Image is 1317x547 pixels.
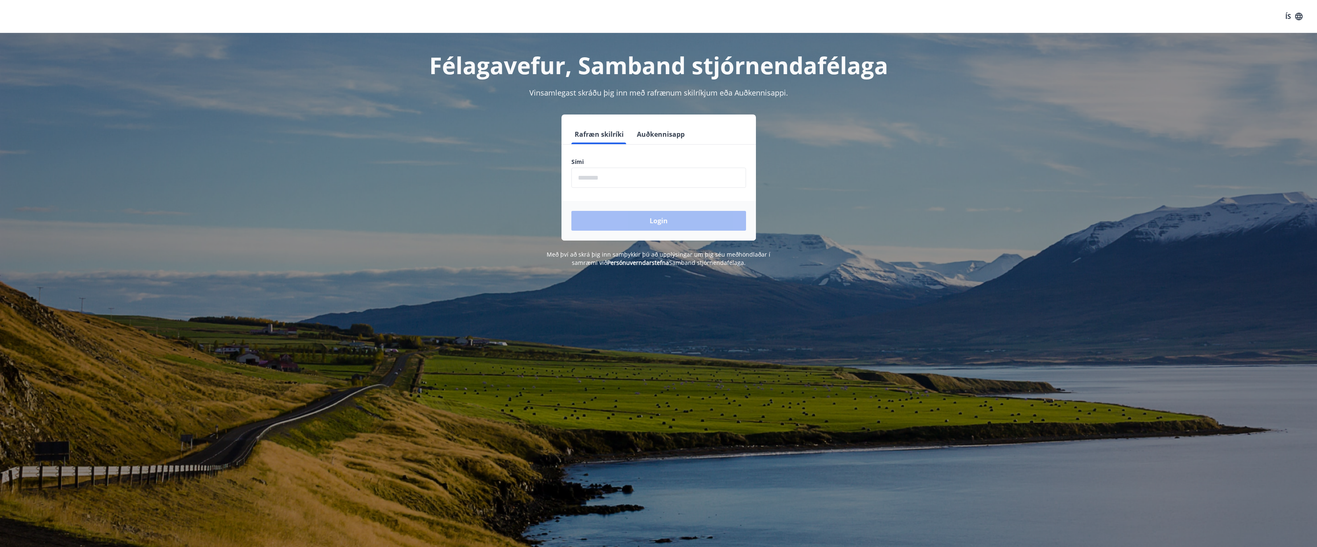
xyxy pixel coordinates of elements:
[529,88,788,98] span: Vinsamlegast skráðu þig inn með rafrænum skilríkjum eða Auðkennisappi.
[372,49,945,81] h1: Félagavefur, Samband stjórnendafélaga
[547,250,770,266] span: Með því að skrá þig inn samþykkir þú að upplýsingar um þig séu meðhöndlaðar í samræmi við Samband...
[571,124,627,144] button: Rafræn skilríki
[1281,9,1307,24] button: ÍS
[571,158,746,166] label: Sími
[634,124,688,144] button: Auðkennisapp
[607,259,669,266] a: Persónuverndarstefna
